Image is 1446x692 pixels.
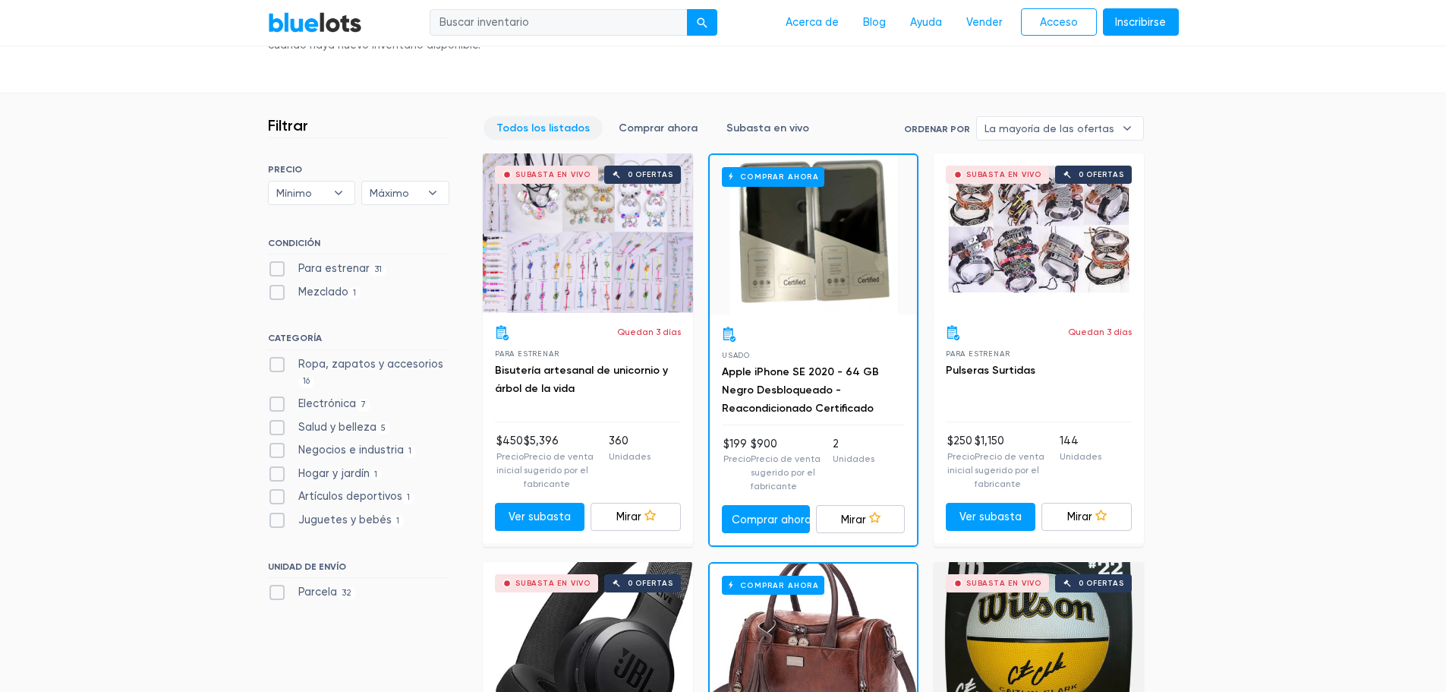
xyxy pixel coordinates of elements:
font: 1 [374,469,377,479]
font: Mirar [616,510,641,523]
a: Apple iPhone SE 2020 - 64 GB Negro Desbloqueado - Reacondicionado Certificado [722,365,879,415]
font: 2 [833,438,839,450]
font: Todos los listados [496,122,590,134]
font: Inscribirse [1115,16,1166,29]
a: Acceso [1021,8,1097,36]
font: Quedan 3 días [617,327,681,337]
font: Juguetes y bebés [298,513,392,526]
font: 1 [408,446,411,456]
a: Ayuda [898,8,954,37]
input: Buscar inventario [430,9,688,36]
font: Negocios e industria [298,444,404,457]
a: Subasta en vivo 0 ofertas [934,153,1144,313]
a: Ver subasta [946,503,1036,531]
font: 1 [407,492,410,502]
font: Salud y belleza [298,421,376,434]
font: 0 ofertas [628,579,673,588]
font: Electrónica [298,397,356,410]
font: Ayuda [910,16,942,29]
font: 144 [1060,434,1079,447]
font: 0 ofertas [1079,579,1124,588]
a: Acerca de [773,8,851,37]
font: 0 ofertas [628,170,673,179]
font: 31 [374,264,382,274]
font: CONDICIÓN [268,238,320,248]
font: Mezclado [298,286,348,299]
a: Ver subasta [495,503,585,531]
font: Precio de venta sugerido por el fabricante [751,453,821,491]
font: Mirar [841,513,866,526]
font: Suscríbete para recibir notificaciones por correo electrónico cuando haya nuevo inventario dispon... [268,22,582,52]
font: 0 ofertas [1079,170,1124,179]
font: $250 [947,434,972,447]
a: Inscribirse [1103,8,1179,36]
a: Comprar ahora [606,116,710,140]
font: Subasta en vivo [966,170,1041,179]
font: Mínimo [276,187,312,199]
font: 16 [303,376,310,386]
font: PRECIO [268,164,302,175]
a: Mirar [1041,503,1132,531]
font: 7 [361,400,366,409]
font: $199 [723,438,747,450]
font: UNIDAD DE ENVÍO [268,561,346,572]
font: Comprar ahora [732,513,811,526]
font: Mirar [1067,510,1092,523]
font: Acerca de [786,16,839,29]
font: $5,396 [524,434,559,447]
a: Bisutería artesanal de unicornio y árbol de la vida [495,364,668,395]
font: Comprar ahora [619,122,698,134]
font: Vender [966,16,1003,29]
a: Todos los listados [484,116,603,140]
font: Para estrenar [946,349,1010,358]
font: Ropa, zapatos y accesorios [298,358,443,371]
font: Quedan 3 días [1068,327,1132,337]
font: La mayoría de las ofertas [984,122,1114,134]
font: Ver subasta [509,510,571,523]
font: Subasta en vivo [966,579,1041,588]
font: Unidades [609,451,651,462]
font: 1 [396,516,399,526]
font: Unidades [1060,451,1101,462]
font: Subasta en vivo [726,122,809,134]
font: Precio [723,453,751,464]
a: Pulseras Surtidas [946,364,1035,377]
font: $900 [751,438,777,450]
font: 32 [342,588,351,598]
a: Comprar ahora [722,505,811,533]
a: Comprar ahora [710,155,917,314]
font: Precio inicial [496,451,524,476]
a: Subasta en vivo 0 ofertas [483,153,693,313]
font: 1 [353,288,356,298]
font: Blog [863,16,886,29]
font: Precio inicial [947,451,975,476]
a: Vender [954,8,1015,37]
font: Comprar ahora [740,581,819,590]
font: Ordenar por [904,124,970,134]
a: Mirar [816,505,905,533]
font: Precio de venta sugerido por el fabricante [975,451,1044,489]
font: Subasta en vivo [515,170,591,179]
font: Parcela [298,586,337,599]
font: Artículos deportivos [298,490,402,503]
font: Hogar y jardín [298,467,370,480]
font: Para estrenar [495,349,559,358]
font: Máximo [370,187,409,199]
a: Mirar [591,503,681,531]
font: Usado [722,351,750,359]
font: $1,150 [975,434,1004,447]
font: 5 [381,423,386,433]
font: Precio de venta sugerido por el fabricante [524,451,594,489]
font: Para estrenar [298,262,370,275]
font: Ver subasta [959,510,1022,523]
font: 360 [609,434,628,447]
a: Blog [851,8,898,37]
font: Unidades [833,453,874,464]
font: Acceso [1040,16,1078,29]
font: CATEGORÍA [268,333,322,343]
font: $450 [496,434,523,447]
a: Subasta en vivo [714,116,822,140]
